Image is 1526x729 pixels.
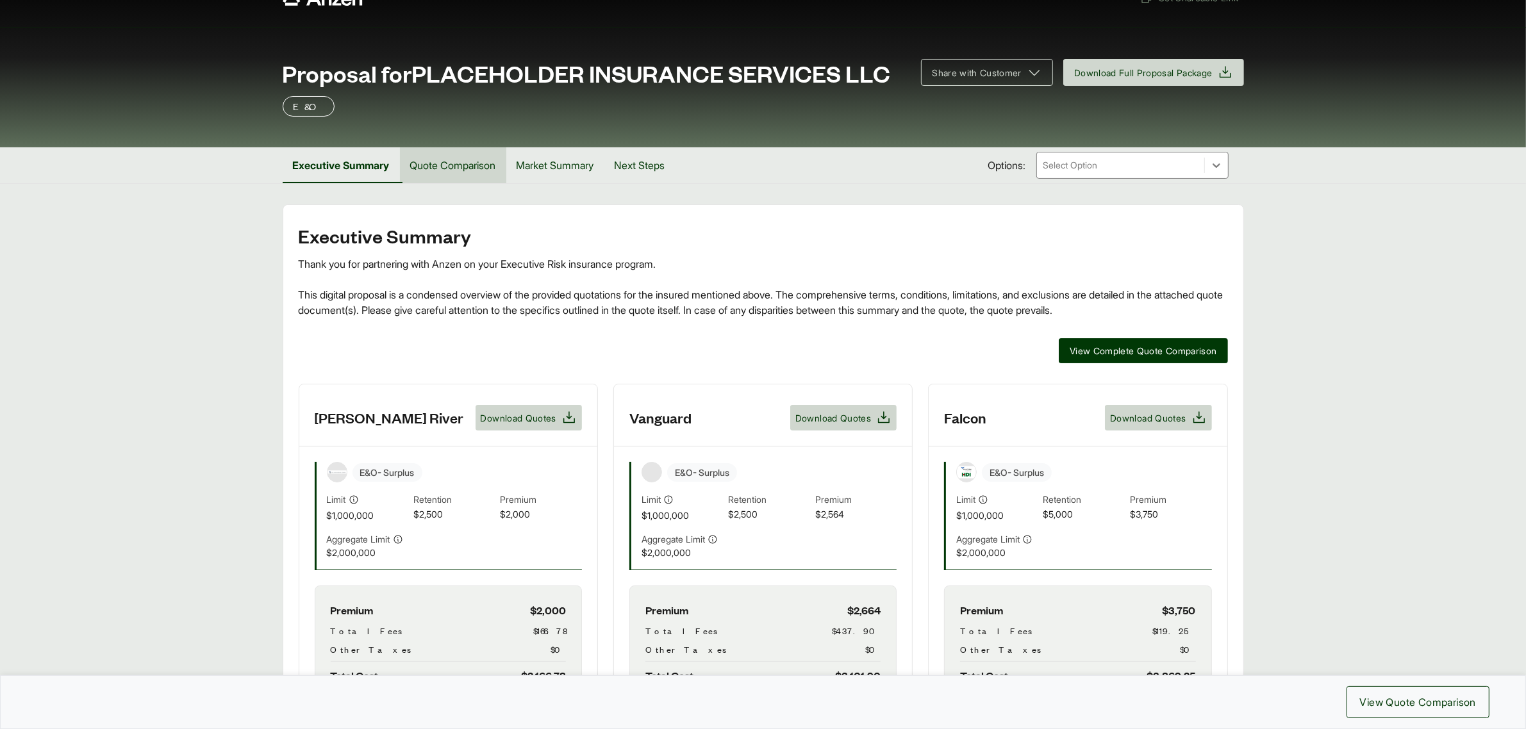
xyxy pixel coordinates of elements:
[1110,411,1186,425] span: Download Quotes
[1074,66,1213,79] span: Download Full Proposal Package
[642,493,661,506] span: Limit
[283,147,400,183] button: Executive Summary
[1043,493,1125,507] span: Retention
[327,493,346,506] span: Limit
[728,507,809,522] span: $2,500
[835,667,881,684] span: $3,101.90
[960,667,1008,684] span: Total Cost
[642,509,723,522] span: $1,000,000
[642,532,705,546] span: Aggregate Limit
[533,624,566,637] span: $166.78
[847,602,881,619] span: $2,664
[790,405,897,430] button: Download Quotes
[1043,507,1125,522] span: $5,000
[957,466,976,479] img: Falcon Risk - HDI
[956,532,1020,546] span: Aggregate Limit
[1360,694,1476,710] span: View Quote Comparison
[331,624,402,637] span: Total Fees
[551,643,566,656] span: $0
[1063,59,1244,86] button: Download Full Proposal Package
[1153,624,1196,637] span: $119.25
[1130,507,1211,522] span: $3,750
[327,546,408,559] span: $2,000,000
[982,463,1052,482] span: E&O - Surplus
[815,493,897,507] span: Premium
[988,158,1026,173] span: Options:
[1059,338,1228,363] button: View Complete Quote Comparison
[1163,602,1196,619] span: $3,750
[960,602,1003,619] span: Premium
[328,470,347,473] img: James River Insurance Company
[960,643,1041,656] span: Other Taxes
[956,493,975,506] span: Limit
[865,643,881,656] span: $0
[944,408,986,427] h3: Falcon
[1070,344,1217,357] span: View Complete Quote Comparison
[283,60,891,86] span: Proposal for PLACEHOLDER INSURANCE SERVICES LLC
[645,602,688,619] span: Premium
[1105,405,1211,430] button: Download Quotes
[921,59,1053,86] button: Share with Customer
[294,99,324,114] p: E&O
[956,546,1038,559] span: $2,000,000
[1130,493,1211,507] span: Premium
[1147,667,1196,684] span: $3,869.25
[832,624,881,637] span: $437.90
[400,147,506,183] button: Quote Comparison
[521,667,566,684] span: $2,166.78
[956,509,1038,522] span: $1,000,000
[352,463,422,482] span: E&O - Surplus
[604,147,676,183] button: Next Steps
[506,147,604,183] button: Market Summary
[642,546,723,559] span: $2,000,000
[500,507,581,522] span: $2,000
[960,624,1032,637] span: Total Fees
[530,602,566,619] span: $2,000
[645,667,693,684] span: Total Cost
[1181,643,1196,656] span: $0
[299,225,1228,246] h2: Executive Summary
[481,411,556,425] span: Download Quotes
[331,602,374,619] span: Premium
[476,405,582,430] button: Download Quotes
[331,643,411,656] span: Other Taxes
[932,66,1022,79] span: Share with Customer
[629,408,692,427] h3: Vanguard
[331,667,379,684] span: Total Cost
[327,509,408,522] span: $1,000,000
[413,507,495,522] span: $2,500
[327,532,390,546] span: Aggregate Limit
[728,493,809,507] span: Retention
[299,256,1228,318] div: Thank you for partnering with Anzen on your Executive Risk insurance program. This digital propos...
[795,411,871,425] span: Download Quotes
[815,507,897,522] span: $2,564
[315,408,464,427] h3: [PERSON_NAME] River
[667,463,737,482] span: E&O - Surplus
[1347,686,1489,718] button: View Quote Comparison
[645,624,717,637] span: Total Fees
[413,493,495,507] span: Retention
[645,643,726,656] span: Other Taxes
[500,493,581,507] span: Premium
